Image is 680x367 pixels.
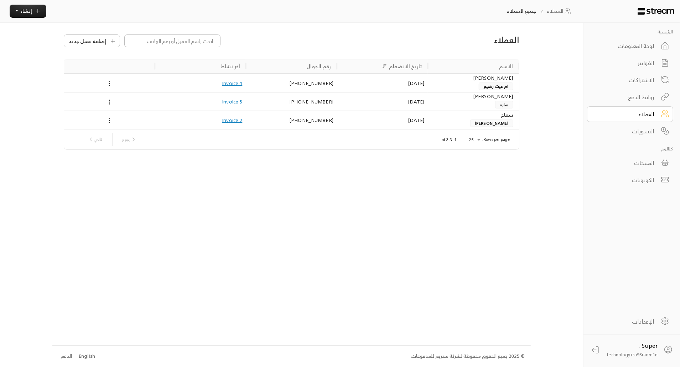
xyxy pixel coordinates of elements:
p: جميع العملاء [507,7,536,15]
a: المنتجات [587,155,673,171]
div: [DATE] [341,111,425,129]
a: العملاء [587,106,673,122]
span: technology+su93radm1n... [604,351,658,358]
p: كتالوج [587,145,673,152]
div: الكوبونات [597,176,654,184]
nav: breadcrumb [503,7,577,15]
button: Sort [380,62,389,70]
span: Invoice 4 [222,79,242,87]
a: العملاء [547,7,573,15]
div: المنتجات [597,159,654,167]
div: الاشتراكات [597,76,654,84]
div: English [79,353,95,360]
div: سماح [434,111,513,119]
div: تاريخ الانضمام [389,62,422,71]
div: آخر نشاط [221,62,240,71]
p: Rows per page: [482,137,510,142]
img: Logo [638,8,674,15]
span: [PERSON_NAME] [470,119,513,127]
div: لوحة المعلومات [597,42,654,50]
div: الفواتير [597,59,654,67]
span: إضافة عميل جديد [69,37,106,45]
a: التسويات [587,123,673,139]
span: Invoice 3 [222,97,242,106]
div: الإعدادات [597,317,654,326]
a: Super . technology+su93radm1n... [587,340,677,360]
div: [PERSON_NAME] [434,92,513,100]
div: [PHONE_NUMBER] [249,92,333,111]
div: © 2025 جميع الحقوق محفوظة لشركة ستريم للمدفوعات. [411,353,525,360]
div: الاسم [499,62,513,71]
div: [DATE] [341,74,425,92]
span: Super . [639,341,658,351]
div: التسويات [597,127,654,135]
a: روابط الدفع [587,89,673,105]
div: [PHONE_NUMBER] [249,74,333,92]
div: [DATE] [341,92,425,111]
button: إنشاء [10,5,46,18]
h3: العملاء [372,34,519,46]
input: ابحث باسم العميل أو رقم الهاتف [124,34,220,47]
div: [PERSON_NAME] [434,74,513,82]
a: الاشتراكات [587,72,673,88]
div: روابط الدفع [597,93,654,101]
button: إضافة عميل جديد [64,34,120,47]
p: الرئيسية [587,28,673,35]
div: العملاء [597,110,654,118]
a: الدعم [58,350,74,363]
span: Invoice 2 [222,116,242,124]
span: ام غيث رضيع [479,83,513,90]
span: ساره [495,101,513,108]
a: الكوبونات [587,172,673,188]
a: لوحة المعلومات [587,38,673,54]
a: الإعدادات [587,314,673,329]
div: رقم الجوال [306,62,331,71]
div: [PHONE_NUMBER] [249,111,333,129]
a: الفواتير [587,55,673,71]
span: إنشاء [20,6,32,15]
p: 1–3 of 3 [442,137,457,143]
div: 25 [465,135,482,144]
